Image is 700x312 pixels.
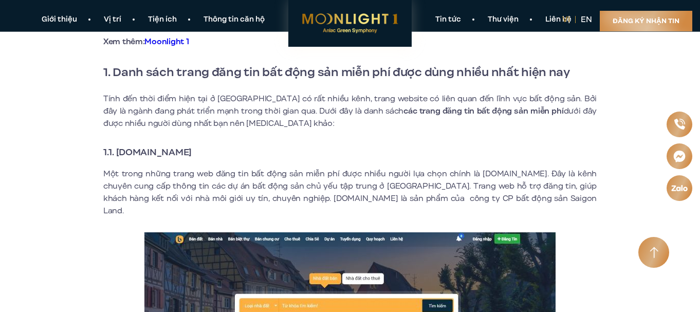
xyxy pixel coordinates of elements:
strong: các trang đăng tin bất động sản miễn phí [403,105,563,117]
img: Messenger icon [672,149,687,163]
a: Vị trí [90,14,135,25]
a: Thư viện [474,14,532,25]
strong: Xem thêm: [103,36,189,47]
a: Giới thiệu [28,14,90,25]
a: Liên hệ [532,14,585,25]
strong: 1.1. [DOMAIN_NAME] [103,145,192,159]
a: Tiện ích [135,14,190,25]
a: Tin tức [422,14,474,25]
img: Arrow icon [650,247,658,259]
a: Moonlight 1 [144,36,189,47]
img: Phone icon [673,118,686,130]
a: en [581,14,592,25]
a: Đăng ký nhận tin [600,11,692,31]
strong: 1. Danh sách trang đăng tin bất động sản miễn phí được dùng nhiều nhất hiện nay [103,63,570,81]
img: Zalo icon [671,183,689,193]
p: Tính đến thời điểm hiện tại ở [GEOGRAPHIC_DATA] có rất nhiều kênh, trang website có liên quan đến... [103,93,597,130]
p: Một trong những trang web đăng tin bất động sản miễn phí được nhiều người lựa chọn chính là [DOMA... [103,168,597,217]
a: vi [562,14,570,25]
a: Thông tin căn hộ [190,14,278,25]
